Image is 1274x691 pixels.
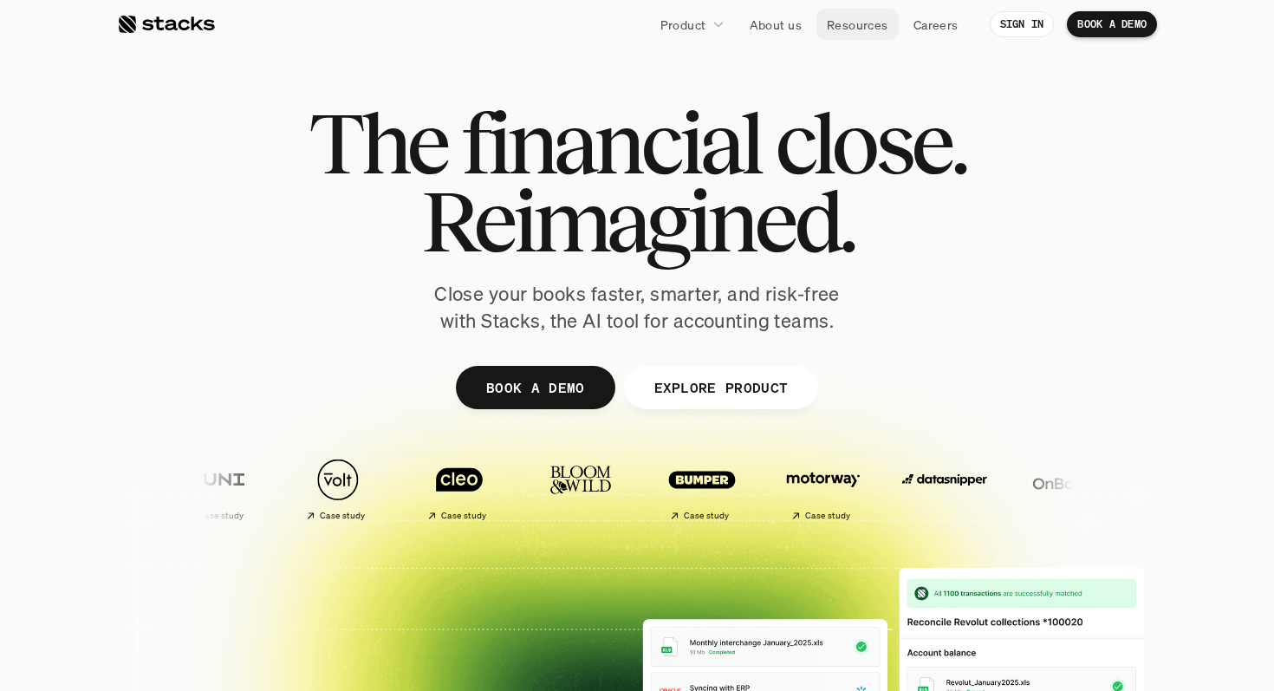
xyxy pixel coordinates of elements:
p: Product [660,16,706,34]
a: About us [739,9,812,40]
p: Careers [913,16,959,34]
a: SIGN IN [990,11,1055,37]
a: Case study [403,449,516,528]
p: Resources [827,16,888,34]
span: close. [775,104,965,182]
span: The [309,104,446,182]
a: BOOK A DEMO [456,366,615,409]
h2: Case study [320,511,366,521]
h2: Case study [441,511,487,521]
p: Close your books faster, smarter, and risk-free with Stacks, the AI tool for accounting teams. [420,281,854,335]
h2: Case study [684,511,730,521]
h2: Case study [198,511,244,521]
p: About us [750,16,802,34]
p: BOOK A DEMO [486,375,585,400]
a: Case study [767,449,880,528]
p: EXPLORE PRODUCT [653,375,788,400]
p: BOOK A DEMO [1077,18,1147,30]
span: Reimagined. [421,182,854,260]
a: Case study [160,449,273,528]
p: SIGN IN [1000,18,1044,30]
a: BOOK A DEMO [1067,11,1157,37]
a: Case study [282,449,394,528]
a: Case study [646,449,758,528]
span: financial [461,104,760,182]
a: Resources [816,9,899,40]
a: EXPLORE PRODUCT [623,366,818,409]
a: Careers [903,9,969,40]
h2: Case study [805,511,851,521]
